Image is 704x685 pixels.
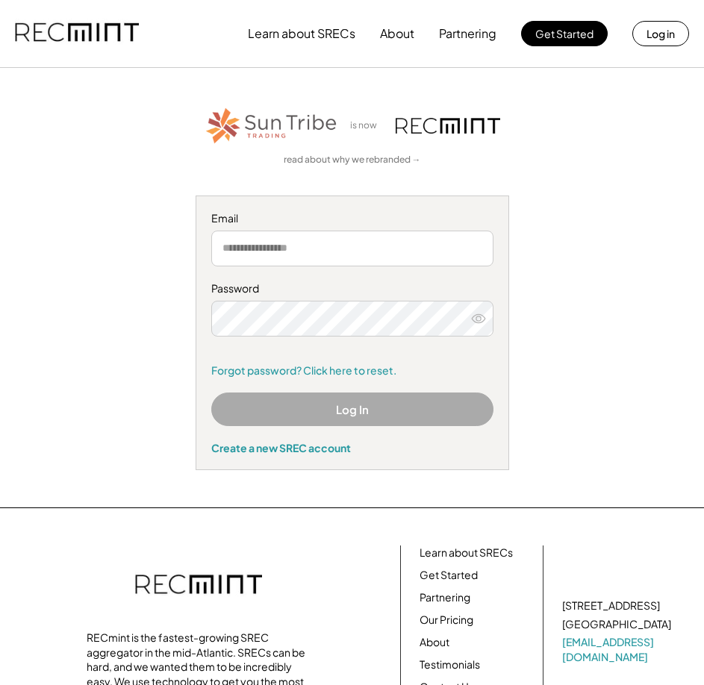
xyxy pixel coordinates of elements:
[284,154,421,166] a: read about why we rebranded →
[420,568,478,583] a: Get Started
[205,105,339,146] img: STT_Horizontal_Logo%2B-%2BColor.png
[420,613,473,628] a: Our Pricing
[211,211,493,226] div: Email
[632,21,689,46] button: Log in
[420,545,513,560] a: Learn about SRECs
[396,118,500,134] img: recmint-logotype%403x.png
[420,590,470,605] a: Partnering
[562,617,671,632] div: [GEOGRAPHIC_DATA]
[380,19,414,49] button: About
[346,119,388,132] div: is now
[439,19,496,49] button: Partnering
[211,363,493,378] a: Forgot password? Click here to reset.
[211,392,493,426] button: Log In
[562,635,674,664] a: [EMAIL_ADDRESS][DOMAIN_NAME]
[521,21,608,46] button: Get Started
[211,281,493,296] div: Password
[420,657,480,672] a: Testimonials
[562,598,660,613] div: [STREET_ADDRESS]
[420,635,449,650] a: About
[211,441,493,454] div: Create a new SREC account
[248,19,355,49] button: Learn about SRECs
[135,560,262,612] img: recmint-logotype%403x.png
[15,8,139,59] img: recmint-logotype%403x.png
